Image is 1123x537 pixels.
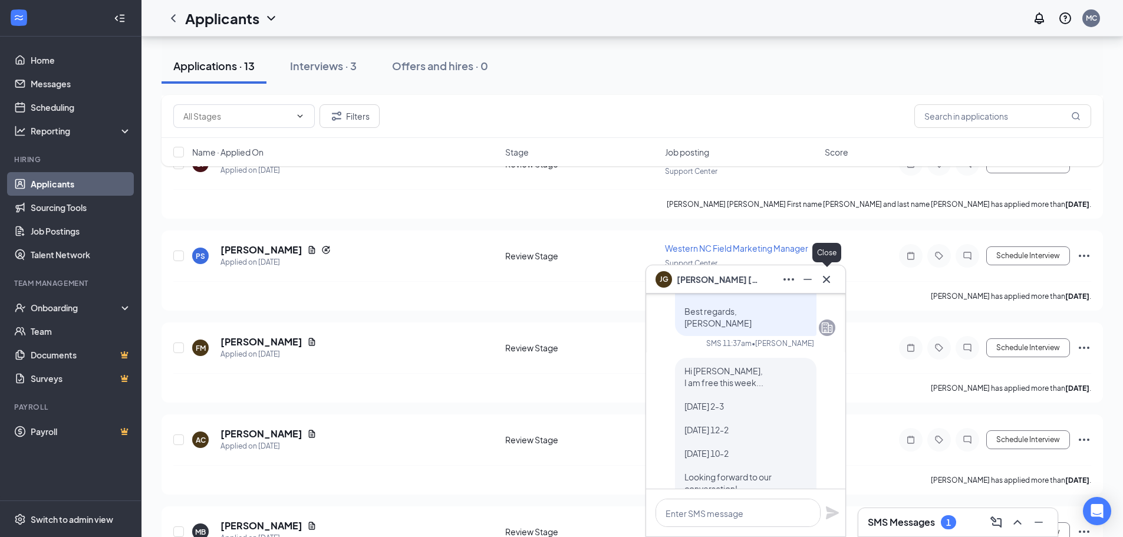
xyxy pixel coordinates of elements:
[1077,341,1091,355] svg: Ellipses
[31,219,131,243] a: Job Postings
[196,251,205,261] div: PS
[1086,13,1097,23] div: MC
[14,278,129,288] div: Team Management
[220,348,317,360] div: Applied on [DATE]
[31,72,131,95] a: Messages
[264,11,278,25] svg: ChevronDown
[904,343,918,352] svg: Note
[779,270,798,289] button: Ellipses
[31,95,131,119] a: Scheduling
[220,440,317,452] div: Applied on [DATE]
[173,58,255,73] div: Applications · 13
[1008,513,1027,532] button: ChevronUp
[667,199,1091,209] p: [PERSON_NAME] [PERSON_NAME] First name [PERSON_NAME] and last name [PERSON_NAME] has applied more...
[307,429,317,439] svg: Document
[14,402,129,412] div: Payroll
[505,342,658,354] div: Review Stage
[1058,11,1072,25] svg: QuestionInfo
[932,435,946,444] svg: Tag
[801,272,815,286] svg: Minimize
[31,125,132,137] div: Reporting
[220,335,302,348] h5: [PERSON_NAME]
[31,196,131,219] a: Sourcing Tools
[220,427,302,440] h5: [PERSON_NAME]
[986,246,1070,265] button: Schedule Interview
[14,154,129,164] div: Hiring
[1032,11,1046,25] svg: Notifications
[684,365,772,506] span: Hi [PERSON_NAME], I am free this week... [DATE] 2-3 [DATE] 12-2 [DATE] 10-2 Looking forward to ou...
[114,12,126,24] svg: Collapse
[192,146,264,158] span: Name · Applied On
[196,435,206,445] div: AC
[183,110,291,123] input: All Stages
[817,270,836,289] button: Cross
[185,8,259,28] h1: Applicants
[868,516,935,529] h3: SMS Messages
[1065,200,1089,209] b: [DATE]
[220,519,302,532] h5: [PERSON_NAME]
[819,272,834,286] svg: Cross
[960,251,974,261] svg: ChatInactive
[1010,515,1025,529] svg: ChevronUp
[812,243,841,262] div: Close
[31,172,131,196] a: Applicants
[31,319,131,343] a: Team
[665,243,808,253] span: Western NC Field Marketing Manager
[196,343,206,353] div: FM
[505,434,658,446] div: Review Stage
[989,515,1003,529] svg: ComposeMessage
[904,251,918,261] svg: Note
[1071,111,1081,121] svg: MagnifyingGlass
[820,321,834,335] svg: Company
[1077,249,1091,263] svg: Ellipses
[987,513,1006,532] button: ComposeMessage
[14,513,26,525] svg: Settings
[1065,384,1089,393] b: [DATE]
[931,383,1091,393] p: [PERSON_NAME] has applied more than .
[665,259,717,268] span: Support Center
[307,337,317,347] svg: Document
[31,243,131,266] a: Talent Network
[220,243,302,256] h5: [PERSON_NAME]
[505,146,529,158] span: Stage
[31,513,113,525] div: Switch to admin view
[1065,476,1089,485] b: [DATE]
[220,256,331,268] div: Applied on [DATE]
[946,518,951,528] div: 1
[960,435,974,444] svg: ChatInactive
[825,146,848,158] span: Score
[307,245,317,255] svg: Document
[290,58,357,73] div: Interviews · 3
[825,506,839,520] svg: Plane
[195,527,206,537] div: MB
[392,58,488,73] div: Offers and hires · 0
[931,291,1091,301] p: [PERSON_NAME] has applied more than .
[986,430,1070,449] button: Schedule Interview
[330,109,344,123] svg: Filter
[505,250,658,262] div: Review Stage
[932,251,946,261] svg: Tag
[665,146,709,158] span: Job posting
[1032,515,1046,529] svg: Minimize
[752,338,814,348] span: • [PERSON_NAME]
[31,302,121,314] div: Onboarding
[706,338,752,348] div: SMS 11:37am
[1083,497,1111,525] div: Open Intercom Messenger
[914,104,1091,128] input: Search in applications
[932,343,946,352] svg: Tag
[677,273,759,286] span: [PERSON_NAME] [PERSON_NAME]
[782,272,796,286] svg: Ellipses
[798,270,817,289] button: Minimize
[960,343,974,352] svg: ChatInactive
[166,11,180,25] svg: ChevronLeft
[1077,433,1091,447] svg: Ellipses
[31,420,131,443] a: PayrollCrown
[1065,292,1089,301] b: [DATE]
[31,48,131,72] a: Home
[320,104,380,128] button: Filter Filters
[31,343,131,367] a: DocumentsCrown
[307,521,317,531] svg: Document
[13,12,25,24] svg: WorkstreamLogo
